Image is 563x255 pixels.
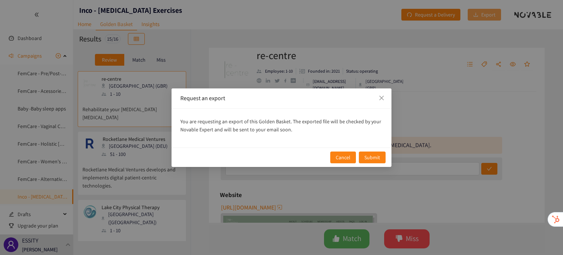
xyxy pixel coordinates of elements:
[379,95,384,101] span: close
[336,153,350,161] span: Cancel
[330,152,356,163] button: Cancel
[180,117,383,134] p: You are requesting an export of this Golden Basket. The exported file will be checked by your Nov...
[372,88,391,108] button: Close
[180,94,383,102] div: Request an export
[526,220,563,255] iframe: Chat Widget
[364,153,380,161] span: Submit
[359,152,386,163] button: Submit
